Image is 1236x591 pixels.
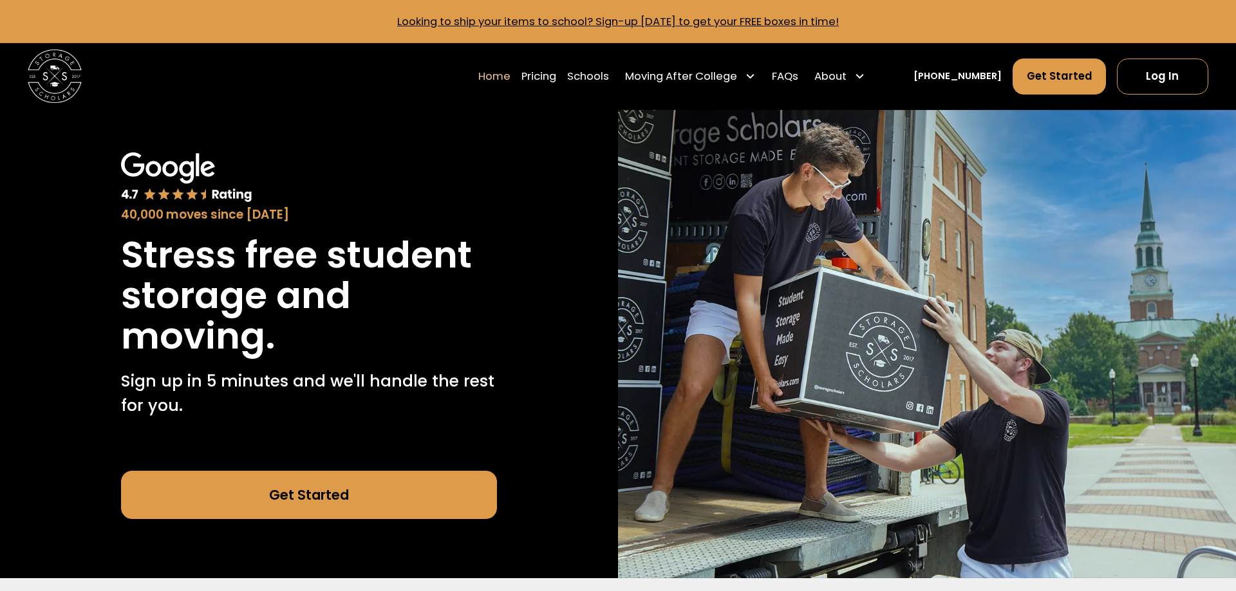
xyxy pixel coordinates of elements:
[1013,59,1107,95] a: Get Started
[478,58,510,95] a: Home
[397,14,839,29] a: Looking to ship your items to school? Sign-up [DATE] to get your FREE boxes in time!
[121,471,496,519] a: Get Started
[913,69,1002,84] a: [PHONE_NUMBER]
[28,50,81,103] img: Storage Scholars main logo
[521,58,556,95] a: Pricing
[814,68,847,84] div: About
[121,369,496,417] p: Sign up in 5 minutes and we'll handle the rest for you.
[121,206,496,224] div: 40,000 moves since [DATE]
[772,58,798,95] a: FAQs
[121,235,496,356] h1: Stress free student storage and moving.
[625,68,737,84] div: Moving After College
[121,152,252,203] img: Google 4.7 star rating
[1117,59,1208,95] a: Log In
[618,110,1236,578] img: Storage Scholars makes moving and storage easy.
[567,58,609,95] a: Schools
